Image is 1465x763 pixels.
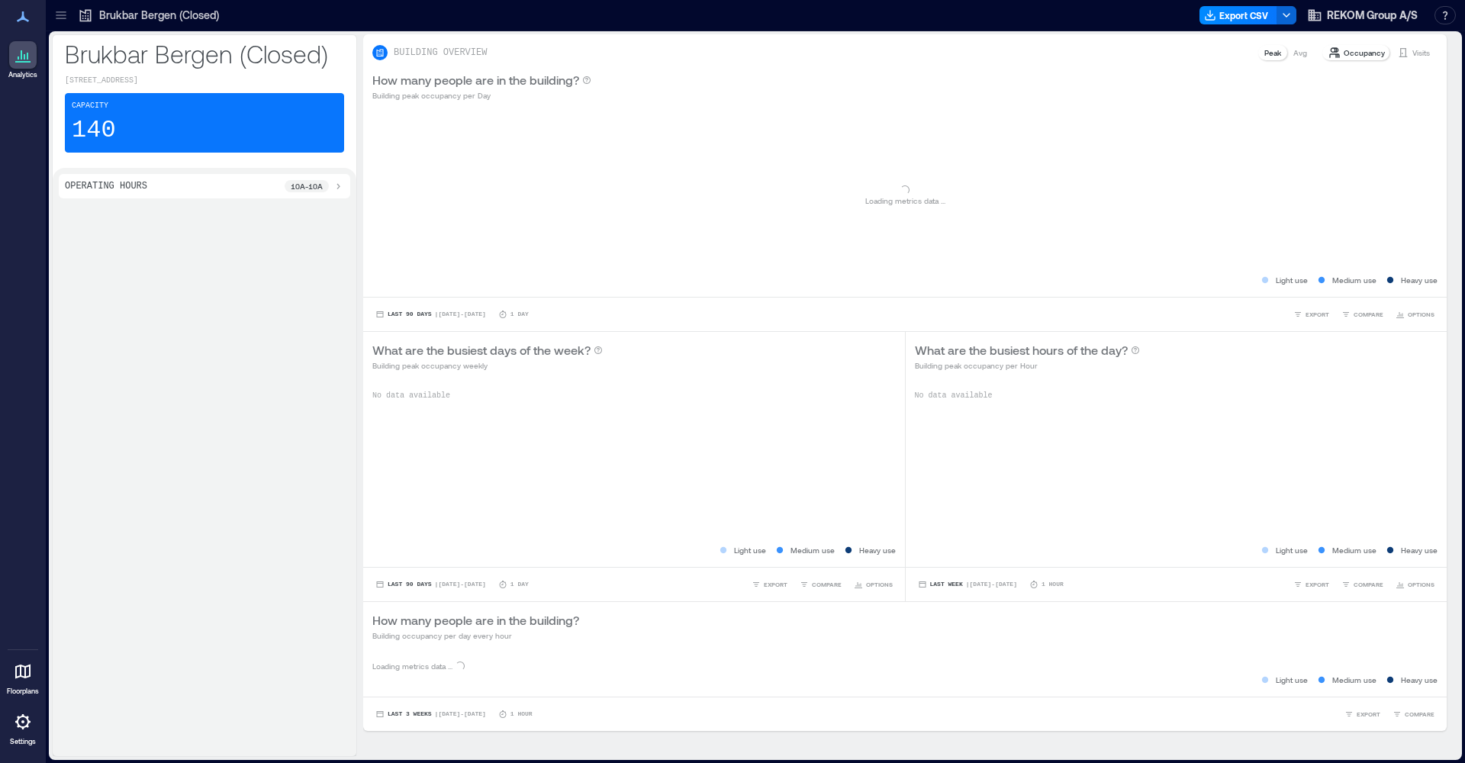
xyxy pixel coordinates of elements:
p: Light use [1276,274,1308,286]
p: Heavy use [1401,274,1438,286]
button: OPTIONS [1393,307,1438,322]
p: Medium use [1332,674,1376,686]
p: What are the busiest days of the week? [372,341,591,359]
p: How many people are in the building? [372,71,579,89]
p: Heavy use [1401,544,1438,556]
p: Light use [1276,674,1308,686]
p: 1 Day [510,580,529,589]
span: EXPORT [764,580,787,589]
button: COMPARE [1338,577,1386,592]
button: EXPORT [1290,577,1332,592]
p: Operating Hours [65,180,147,192]
span: COMPARE [1354,310,1383,319]
p: Brukbar Bergen (Closed) [99,8,219,23]
span: REKOM Group A/S [1327,8,1418,23]
span: COMPARE [1354,580,1383,589]
p: Heavy use [1401,674,1438,686]
span: EXPORT [1306,580,1329,589]
p: No data available [915,390,1438,402]
p: 1 Hour [510,710,533,719]
span: OPTIONS [1408,580,1434,589]
button: EXPORT [749,577,790,592]
p: Settings [10,737,36,746]
button: COMPARE [1389,707,1438,722]
p: Visits [1412,47,1430,59]
button: Export CSV [1199,6,1277,24]
button: Last 3 Weeks |[DATE]-[DATE] [372,707,489,722]
button: Last Week |[DATE]-[DATE] [915,577,1020,592]
p: What are the busiest hours of the day? [915,341,1128,359]
span: COMPARE [1405,710,1434,719]
button: EXPORT [1341,707,1383,722]
button: COMPARE [797,577,845,592]
span: OPTIONS [866,580,893,589]
p: Analytics [8,70,37,79]
span: OPTIONS [1408,310,1434,319]
p: Medium use [1332,274,1376,286]
button: COMPARE [1338,307,1386,322]
button: Last 90 Days |[DATE]-[DATE] [372,577,489,592]
a: Floorplans [2,653,43,700]
p: Building peak occupancy per Hour [915,359,1140,372]
p: How many people are in the building? [372,611,579,629]
p: Loading metrics data ... [865,195,945,207]
p: Peak [1264,47,1281,59]
p: BUILDING OVERVIEW [394,47,487,59]
p: Occupancy [1344,47,1385,59]
p: Capacity [72,100,108,112]
a: Settings [5,703,41,751]
p: Heavy use [859,544,896,556]
button: OPTIONS [1393,577,1438,592]
p: Avg [1293,47,1307,59]
span: EXPORT [1306,310,1329,319]
p: 10a - 10a [291,180,323,192]
a: Analytics [4,37,42,84]
p: 1 Hour [1042,580,1064,589]
p: Building peak occupancy weekly [372,359,603,372]
p: No data available [372,390,896,402]
p: Building occupancy per day every hour [372,629,579,642]
button: EXPORT [1290,307,1332,322]
span: EXPORT [1357,710,1380,719]
p: Brukbar Bergen (Closed) [65,38,344,69]
p: Building peak occupancy per Day [372,89,591,101]
p: 140 [72,115,116,146]
p: Loading metrics data ... [372,660,452,672]
p: 1 Day [510,310,529,319]
button: OPTIONS [851,577,896,592]
p: Floorplans [7,687,39,696]
button: Last 90 Days |[DATE]-[DATE] [372,307,489,322]
span: COMPARE [812,580,842,589]
p: Light use [1276,544,1308,556]
p: Medium use [1332,544,1376,556]
p: Medium use [790,544,835,556]
p: [STREET_ADDRESS] [65,75,344,87]
p: Light use [734,544,766,556]
button: REKOM Group A/S [1302,3,1422,27]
